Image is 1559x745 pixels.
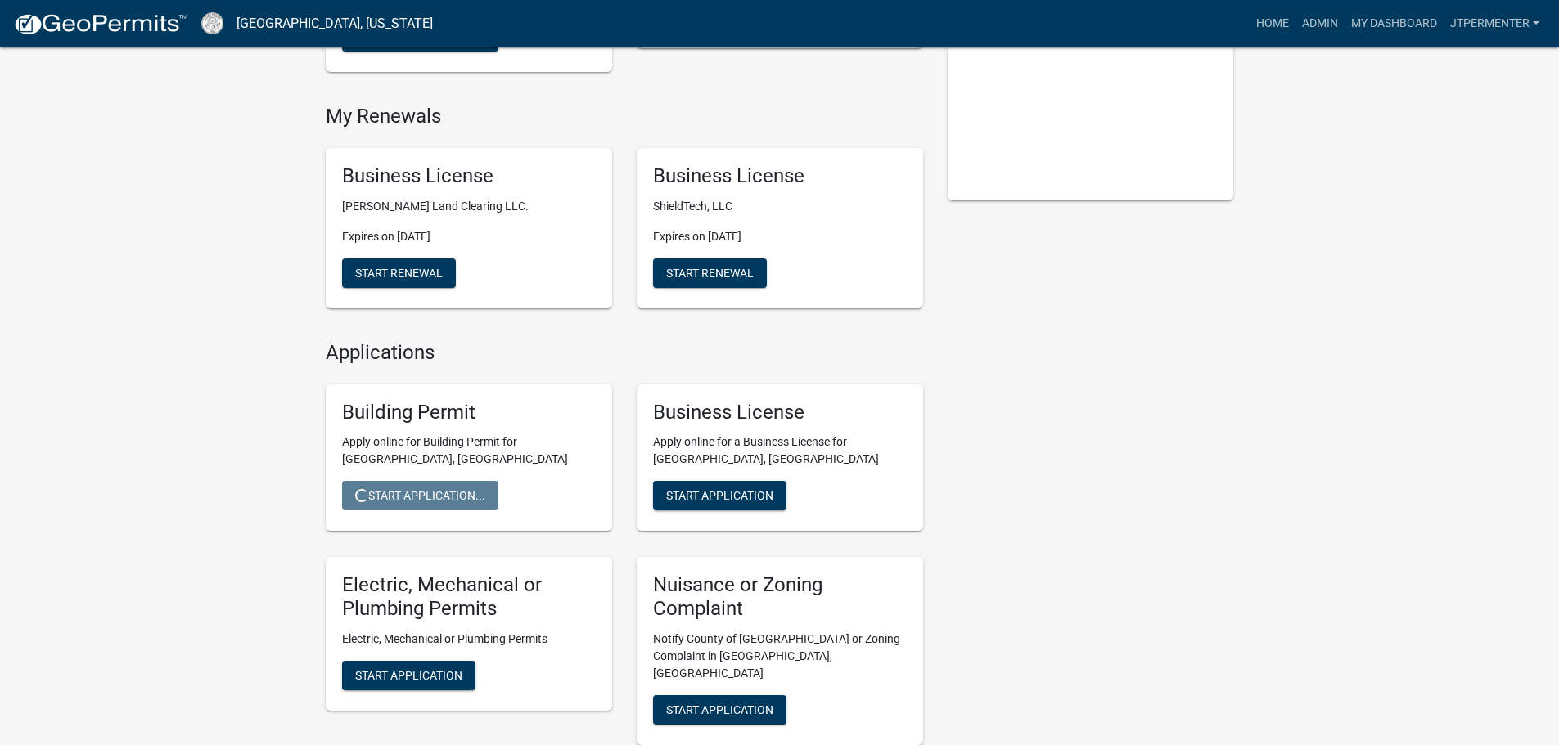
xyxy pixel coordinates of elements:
wm-registration-list-section: My Renewals [326,105,923,321]
h5: Business License [653,164,907,188]
h4: Applications [326,341,923,365]
p: ShieldTech, LLC [653,198,907,215]
p: Notify County of [GEOGRAPHIC_DATA] or Zoning Complaint in [GEOGRAPHIC_DATA], [GEOGRAPHIC_DATA] [653,631,907,682]
p: [PERSON_NAME] Land Clearing LLC. [342,198,596,215]
button: Start Renewal [342,258,456,288]
img: Cook County, Georgia [201,12,223,34]
h4: My Renewals [326,105,923,128]
span: Start Application [666,703,773,716]
span: Start Renewal [355,266,443,279]
p: Expires on [DATE] [342,228,596,245]
p: Apply online for Building Permit for [GEOGRAPHIC_DATA], [GEOGRAPHIC_DATA] [342,433,596,468]
button: Start Application [653,695,786,725]
a: [GEOGRAPHIC_DATA], [US_STATE] [237,10,433,38]
h5: Building Permit [342,401,596,424]
button: Start Application [342,661,475,690]
h5: Business License [342,164,596,188]
h5: Electric, Mechanical or Plumbing Permits [342,573,596,621]
span: Start Application... [355,489,485,502]
h5: Nuisance or Zoning Complaint [653,573,907,621]
span: Start Renewal [666,266,754,279]
button: Start Renewal [653,258,767,288]
a: jtpermenter [1444,8,1546,39]
p: Expires on [DATE] [653,228,907,245]
p: Apply online for a Business License for [GEOGRAPHIC_DATA], [GEOGRAPHIC_DATA] [653,433,907,468]
button: Start Application... [342,481,498,510]
h5: Business License [653,401,907,424]
a: My Dashboard [1345,8,1444,39]
button: Start Application [653,481,786,510]
span: Start Application [355,669,462,682]
p: Electric, Mechanical or Plumbing Permits [342,631,596,648]
a: Admin [1295,8,1345,39]
a: Home [1250,8,1295,39]
span: Start Application [666,489,773,502]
